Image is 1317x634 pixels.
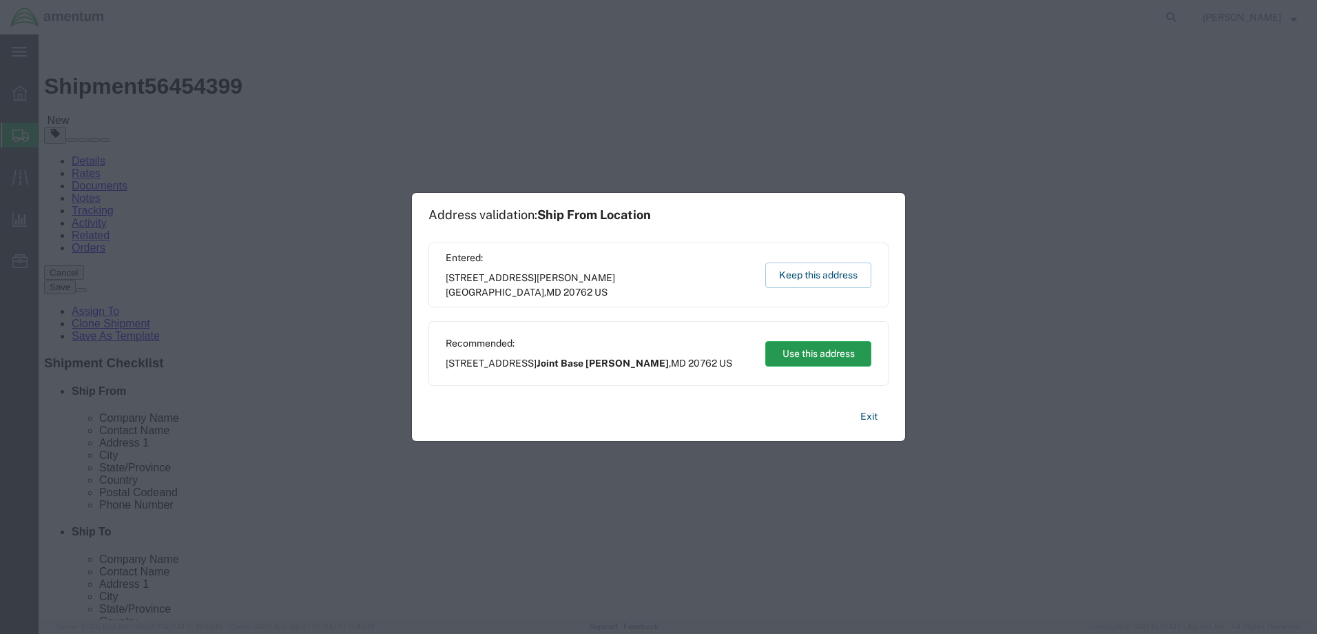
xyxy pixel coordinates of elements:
[428,207,651,223] h1: Address validation:
[594,287,608,298] span: US
[537,207,651,222] span: Ship From Location
[849,405,889,429] button: Exit
[446,272,615,298] span: [PERSON_NAME][GEOGRAPHIC_DATA]
[546,287,561,298] span: MD
[671,358,686,369] span: MD
[537,358,669,369] span: Joint Base [PERSON_NAME]
[563,287,592,298] span: 20762
[446,271,752,300] span: [STREET_ADDRESS] ,
[719,358,732,369] span: US
[446,356,732,371] span: [STREET_ADDRESS] ,
[446,251,752,265] span: Entered:
[688,358,717,369] span: 20762
[446,336,732,351] span: Recommended:
[765,341,871,367] button: Use this address
[765,263,871,288] button: Keep this address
